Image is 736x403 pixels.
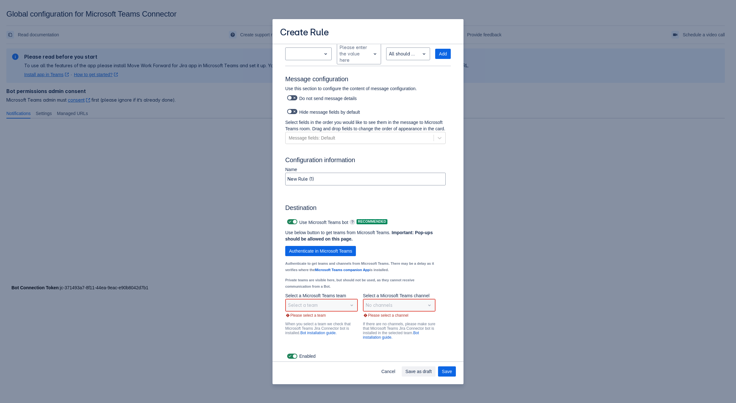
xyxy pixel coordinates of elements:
button: Add [435,49,451,59]
div: Use Microsoft Teams bot [285,217,348,226]
button: Authenticate in Microsoft Teams [285,246,356,256]
div: Message fields: Default [289,135,335,141]
small: Authenticate to get teams and channels from Microsoft Teams. There may be a delay as it verifies ... [285,262,434,272]
span: Add [439,49,447,59]
div: Scrollable content [272,44,464,362]
button: Save [438,366,456,377]
div: Please enter the value here [340,44,368,63]
div: Do not send message details [285,93,446,102]
p: When you select a team we check that Microsoft Teams Jira Connector bot is installed. [285,322,358,335]
p: Select a Microsoft Teams channel [363,292,435,299]
h3: Create Rule [280,27,329,39]
p: Use this section to configure the content of message configuration. [285,85,446,92]
h3: Message configuration [285,75,451,85]
span: ? [350,219,356,225]
span: Save as draft [406,366,432,377]
div: Please select a channel [363,313,435,318]
span: open [322,50,329,58]
button: Cancel [378,366,399,377]
p: Select fields in the order you would like to see them in the message to Microsoft Teams room. Dra... [285,119,446,132]
span: Save [442,366,452,377]
div: Hide message fields by default [285,107,446,116]
p: Select a Microsoft Teams team [285,292,358,299]
span: open [420,50,428,58]
span: error [285,313,290,318]
a: Microsoft Teams companion App [315,268,370,272]
h3: Destination [285,204,446,214]
h3: Configuration information [285,156,451,166]
span: Cancel [381,366,395,377]
a: Bot installation guide. [300,331,336,335]
span: open [371,50,379,58]
input: Please enter the name of the rule here [286,173,445,185]
p: Use below button to get teams from Microsoft Teams. [285,229,435,242]
a: Bot installation guide. [363,331,419,340]
span: Authenticate in Microsoft Teams [289,246,352,256]
button: Save as draft [402,366,436,377]
span: error [363,313,368,318]
p: Name [285,166,446,173]
span: Recommended [357,220,387,223]
div: Enabled [285,352,451,361]
small: Private teams are visible here, but should not be used, as they cannot receive communication from... [285,278,414,288]
p: If there are no channels, please make sure that Microsoft Teams Jira Connector bot is installed i... [363,322,435,340]
div: Please select a team [285,313,358,318]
